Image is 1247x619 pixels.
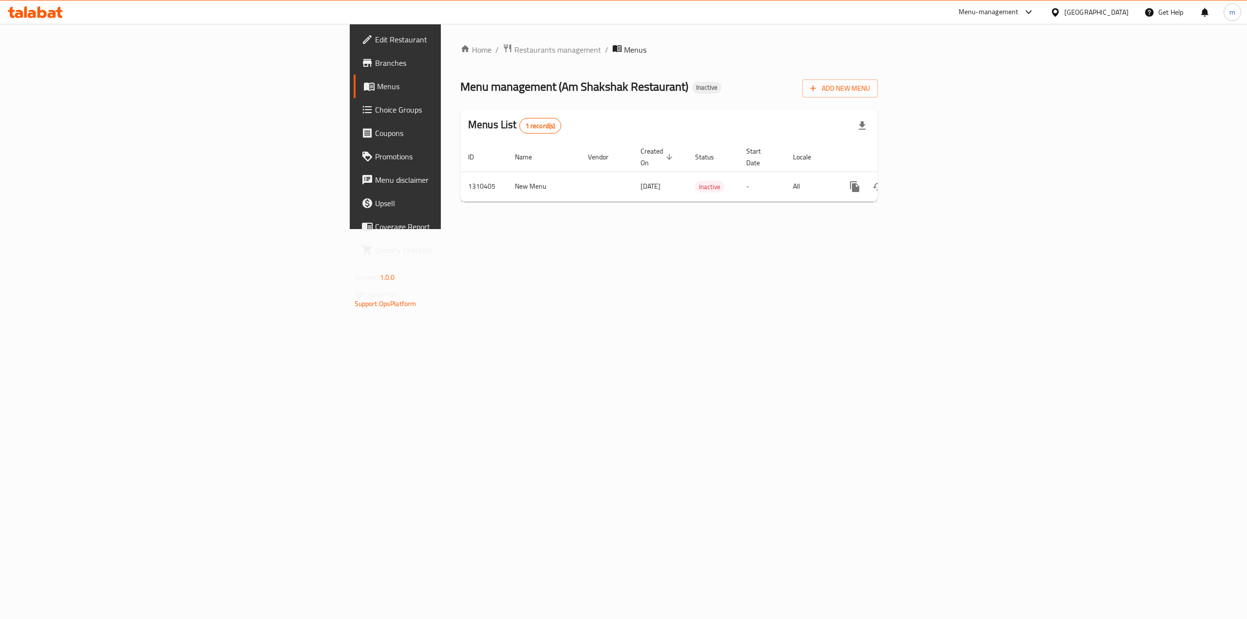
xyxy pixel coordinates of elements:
span: Status [695,151,727,163]
span: Promotions [375,151,550,162]
div: Inactive [692,82,721,94]
a: Coverage Report [354,215,558,238]
span: Get support on: [355,288,399,300]
button: more [843,175,867,198]
span: Coupons [375,127,550,139]
span: Start Date [746,145,774,169]
div: Total records count [519,118,562,134]
a: Support.OpsPlatform [355,297,416,310]
span: 1.0.0 [380,271,395,284]
span: Vendor [588,151,621,163]
span: 1 record(s) [520,121,561,131]
span: Menu disclaimer [375,174,550,186]
a: Choice Groups [354,98,558,121]
span: Menus [377,80,550,92]
th: Actions [835,142,945,172]
span: Inactive [695,181,724,193]
a: Upsell [354,192,558,215]
td: All [785,172,835,201]
span: Coverage Report [375,221,550,232]
h2: Menus List [468,117,561,134]
nav: breadcrumb [460,43,878,56]
span: Branches [375,57,550,69]
span: Version: [355,271,378,284]
a: Edit Restaurant [354,28,558,51]
a: Menus [354,75,558,98]
a: Menu disclaimer [354,168,558,192]
a: Grocery Checklist [354,238,558,262]
span: Edit Restaurant [375,34,550,45]
span: Inactive [692,83,721,92]
span: m [1229,7,1235,18]
div: Export file [850,114,874,137]
button: Add New Menu [802,79,878,97]
span: [DATE] [641,180,661,193]
li: / [605,44,608,56]
span: Grocery Checklist [375,244,550,256]
span: Add New Menu [810,82,870,95]
div: Menu-management [959,6,1019,18]
button: Change Status [867,175,890,198]
span: Name [515,151,545,163]
span: Created On [641,145,676,169]
td: - [738,172,785,201]
a: Branches [354,51,558,75]
table: enhanced table [460,142,945,202]
span: Locale [793,151,824,163]
span: Menu management ( Am Shakshak Restaurant ) [460,76,688,97]
a: Coupons [354,121,558,145]
span: Choice Groups [375,104,550,116]
div: [GEOGRAPHIC_DATA] [1064,7,1129,18]
span: Menus [624,44,646,56]
span: Upsell [375,197,550,209]
span: ID [468,151,487,163]
a: Promotions [354,145,558,168]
